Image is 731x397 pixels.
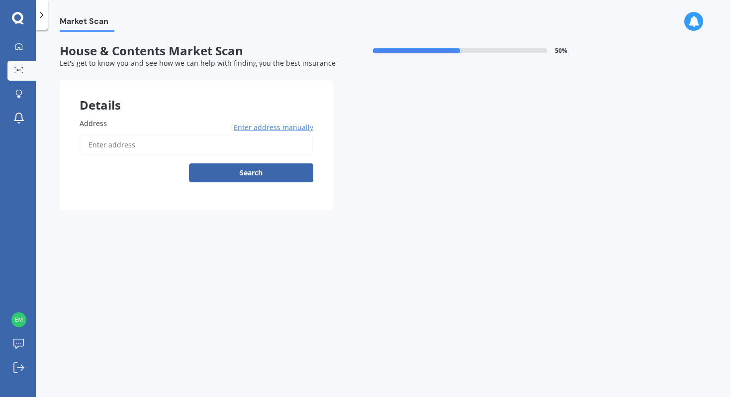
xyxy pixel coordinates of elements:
div: Details [60,80,333,110]
span: Market Scan [60,16,114,30]
span: Address [80,119,107,128]
span: 50 % [555,47,567,54]
button: Search [189,163,313,182]
span: House & Contents Market Scan [60,44,333,58]
img: 45c824a3eb73917e9447d1c7bbb0a2bd [11,312,26,327]
input: Enter address [80,134,313,155]
span: Enter address manually [234,123,313,132]
span: Let's get to know you and see how we can help with finding you the best insurance [60,58,336,68]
